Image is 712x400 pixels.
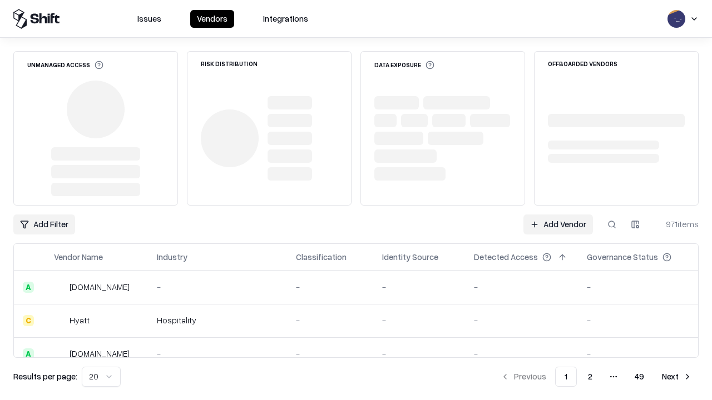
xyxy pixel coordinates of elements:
div: - [587,348,689,359]
div: - [382,314,456,326]
div: [DOMAIN_NAME] [70,348,130,359]
div: - [382,281,456,293]
button: Next [655,367,699,387]
div: - [474,348,569,359]
div: Unmanaged Access [27,61,103,69]
div: Risk Distribution [201,61,258,67]
div: Hyatt [70,314,90,326]
div: - [296,281,364,293]
button: Integrations [256,10,315,28]
div: [DOMAIN_NAME] [70,281,130,293]
div: - [157,348,278,359]
div: Offboarded Vendors [548,61,617,67]
div: - [296,314,364,326]
div: - [474,314,569,326]
div: Identity Source [382,251,438,263]
div: Industry [157,251,187,263]
div: - [296,348,364,359]
div: 971 items [654,218,699,230]
div: Governance Status [587,251,658,263]
img: Hyatt [54,315,65,326]
button: 2 [579,367,601,387]
div: - [474,281,569,293]
a: Add Vendor [523,214,593,234]
div: Hospitality [157,314,278,326]
div: Data Exposure [374,61,434,69]
div: A [23,282,34,293]
div: - [157,281,278,293]
div: Detected Access [474,251,538,263]
div: - [587,314,689,326]
div: - [587,281,689,293]
button: Add Filter [13,214,75,234]
div: - [382,348,456,359]
div: Classification [296,251,347,263]
img: primesec.co.il [54,348,65,359]
nav: pagination [494,367,699,387]
button: 49 [626,367,653,387]
div: A [23,348,34,359]
button: Issues [131,10,168,28]
button: 1 [555,367,577,387]
div: C [23,315,34,326]
div: Vendor Name [54,251,103,263]
p: Results per page: [13,371,77,382]
img: intrado.com [54,282,65,293]
button: Vendors [190,10,234,28]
